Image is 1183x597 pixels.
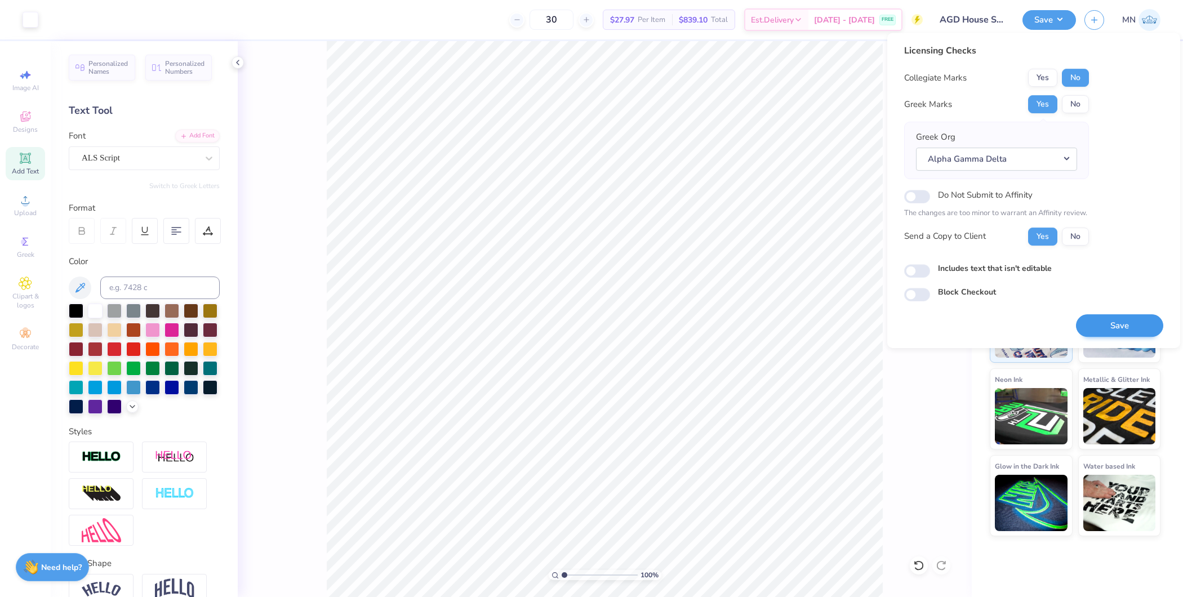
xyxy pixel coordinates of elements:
[12,342,39,351] span: Decorate
[916,148,1077,171] button: Alpha Gamma Delta
[149,181,220,190] button: Switch to Greek Letters
[882,16,893,24] span: FREE
[69,255,220,268] div: Color
[938,262,1052,274] label: Includes text that isn't editable
[69,557,220,570] div: Text Shape
[82,451,121,464] img: Stroke
[1138,9,1160,31] img: Mark Navarro
[6,292,45,310] span: Clipart & logos
[41,562,82,573] strong: Need help?
[1028,95,1057,113] button: Yes
[1122,14,1136,26] span: MN
[938,286,996,298] label: Block Checkout
[82,518,121,542] img: Free Distort
[175,130,220,142] div: Add Font
[1062,228,1089,246] button: No
[69,103,220,118] div: Text Tool
[1083,373,1150,385] span: Metallic & Glitter Ink
[17,250,34,259] span: Greek
[995,460,1059,472] span: Glow in the Dark Ink
[14,208,37,217] span: Upload
[751,14,794,26] span: Est. Delivery
[904,98,952,111] div: Greek Marks
[69,425,220,438] div: Styles
[1076,314,1163,337] button: Save
[82,582,121,597] img: Arc
[995,373,1022,385] span: Neon Ink
[1083,475,1156,531] img: Water based Ink
[165,60,205,75] span: Personalized Numbers
[610,14,634,26] span: $27.97
[995,388,1068,444] img: Neon Ink
[1062,95,1089,113] button: No
[1122,9,1160,31] a: MN
[995,475,1068,531] img: Glow in the Dark Ink
[679,14,708,26] span: $839.10
[641,570,659,580] span: 100 %
[904,208,1089,219] p: The changes are too minor to warrant an Affinity review.
[904,230,986,243] div: Send a Copy to Client
[904,72,967,84] div: Collegiate Marks
[904,44,1089,57] div: Licensing Checks
[100,277,220,299] input: e.g. 7428 c
[82,485,121,503] img: 3d Illusion
[155,450,194,464] img: Shadow
[13,125,38,134] span: Designs
[1062,69,1089,87] button: No
[916,131,955,144] label: Greek Org
[1083,460,1135,472] span: Water based Ink
[1083,388,1156,444] img: Metallic & Glitter Ink
[814,14,875,26] span: [DATE] - [DATE]
[638,14,665,26] span: Per Item
[530,10,573,30] input: – –
[938,188,1033,202] label: Do Not Submit to Affinity
[1022,10,1076,30] button: Save
[12,83,39,92] span: Image AI
[69,130,86,142] label: Font
[88,60,128,75] span: Personalized Names
[155,487,194,500] img: Negative Space
[1028,69,1057,87] button: Yes
[69,202,221,215] div: Format
[12,167,39,176] span: Add Text
[1028,228,1057,246] button: Yes
[931,8,1014,31] input: Untitled Design
[711,14,728,26] span: Total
